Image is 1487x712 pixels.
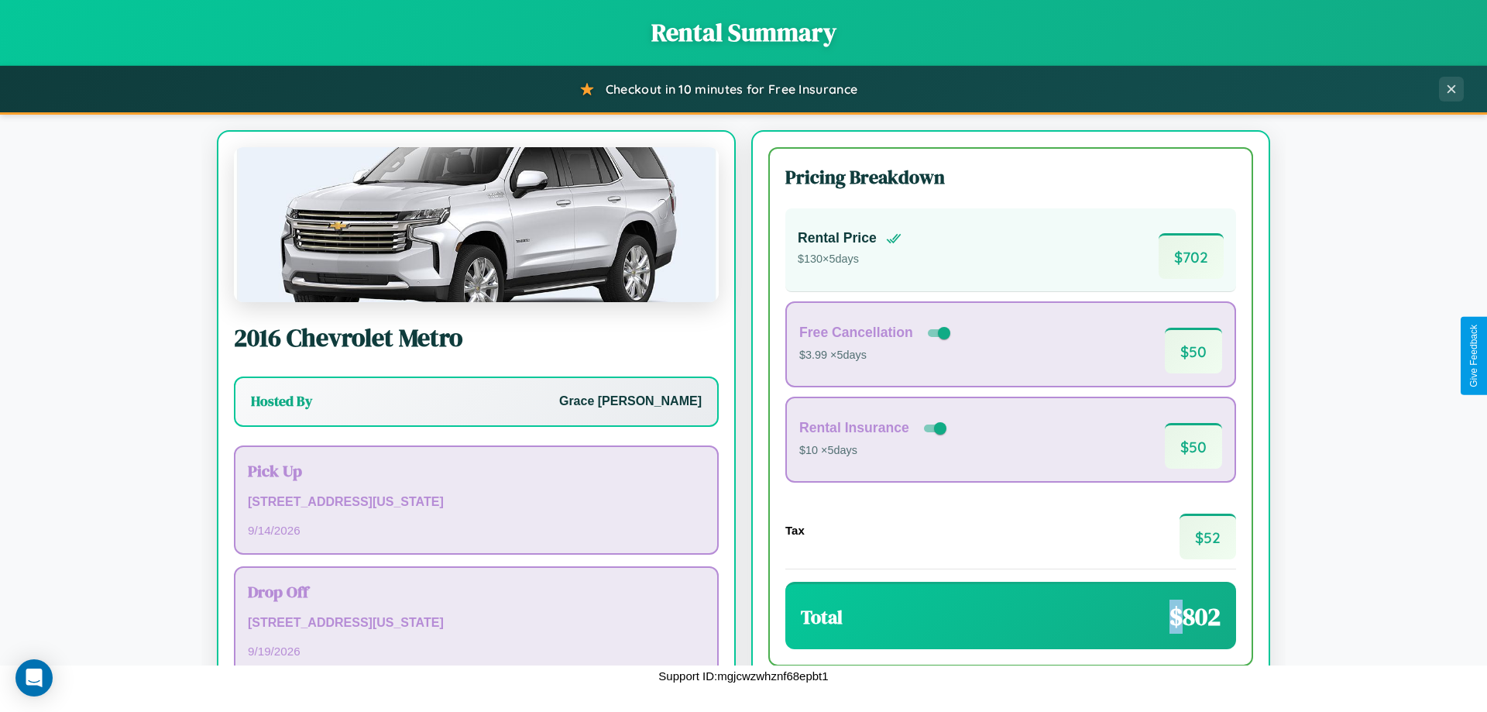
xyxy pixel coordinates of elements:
h4: Tax [785,524,805,537]
p: [STREET_ADDRESS][US_STATE] [248,491,705,514]
span: $ 50 [1165,328,1222,373]
span: $ 702 [1159,233,1224,279]
img: Chevrolet Metro [234,147,719,302]
div: Open Intercom Messenger [15,659,53,697]
h4: Rental Insurance [799,420,909,436]
h2: 2016 Chevrolet Metro [234,321,719,355]
p: $3.99 × 5 days [799,346,953,366]
span: $ 52 [1180,514,1236,559]
span: Checkout in 10 minutes for Free Insurance [606,81,857,97]
p: Grace [PERSON_NAME] [559,390,702,413]
p: 9 / 19 / 2026 [248,641,705,662]
span: $ 802 [1169,600,1221,634]
h1: Rental Summary [15,15,1472,50]
h3: Total [801,604,843,630]
span: $ 50 [1165,423,1222,469]
h3: Hosted By [251,392,312,411]
h4: Rental Price [798,230,877,246]
h4: Free Cancellation [799,325,913,341]
p: Support ID: mgjcwzwhznf68epbt1 [658,666,828,686]
h3: Drop Off [248,580,705,603]
p: $ 130 × 5 days [798,249,901,270]
p: $10 × 5 days [799,441,950,461]
h3: Pricing Breakdown [785,164,1236,190]
p: 9 / 14 / 2026 [248,520,705,541]
p: [STREET_ADDRESS][US_STATE] [248,612,705,635]
div: Give Feedback [1468,325,1479,387]
h3: Pick Up [248,459,705,482]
